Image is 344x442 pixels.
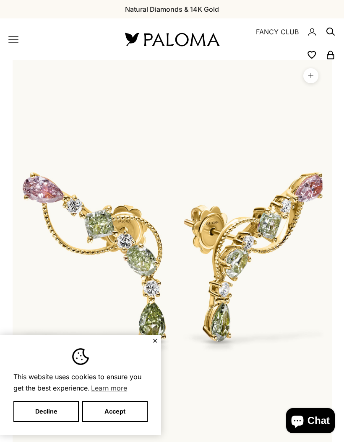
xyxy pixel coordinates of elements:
nav: Secondary navigation [239,18,336,60]
a: Learn more [90,382,128,394]
nav: Primary navigation [8,34,105,44]
button: Close [152,338,158,343]
img: Cookie banner [72,348,89,365]
span: This website uses cookies to ensure you get the best experience. [13,372,148,394]
inbox-online-store-chat: Shopify online store chat [284,408,337,435]
p: Natural Diamonds & 14K Gold [125,4,219,15]
button: Accept [82,401,148,422]
a: FANCY CLUB [256,26,299,37]
button: Decline [13,401,79,422]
